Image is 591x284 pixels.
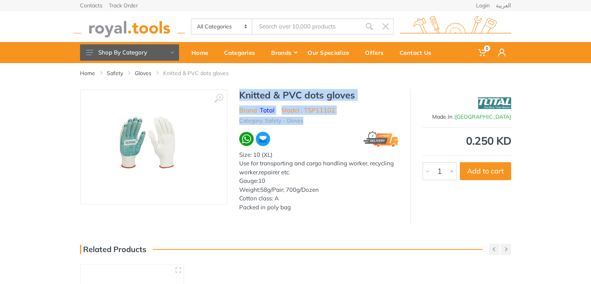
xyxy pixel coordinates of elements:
a: Gloves [135,69,151,77]
select: Category [191,19,252,34]
a: Home [186,42,219,63]
nav: breadcrumb [80,69,511,77]
img: royal.tools Logo [74,16,185,37]
a: Home [80,69,95,77]
a: Categories [219,42,266,63]
img: ma.webp [255,131,271,147]
a: Contact Us [394,42,442,63]
div: Our Specialize [302,44,360,61]
img: express.png [363,131,398,147]
a: Our Specialize [302,42,360,63]
h3: Related Products [80,245,146,254]
button: Add to cart [460,162,511,180]
a: Track Order [109,3,138,8]
li: Brand : [239,105,275,115]
a: 0 [473,42,492,63]
li: Knitted & PVC dots gloves [163,69,240,77]
a: Safety [107,69,123,77]
a: Offers [360,42,394,63]
a: العربية [496,3,511,8]
input: Site search [252,18,361,35]
div: Home [186,44,219,61]
div: 0.250 KD [422,135,511,146]
a: Login [476,3,490,8]
img: royal.tools Logo [400,16,511,37]
h1: Knitted & PVC dots gloves [239,89,398,101]
div: Made In : [422,113,511,121]
div: Contact Us [394,44,442,61]
div: Offers [360,44,394,61]
div: Brands [266,44,302,61]
span: [GEOGRAPHIC_DATA] [455,113,511,120]
img: Total [478,93,511,113]
li: Category: Safety - Gloves [239,117,303,125]
img: Royal Tools - Knitted & PVC dots gloves [92,98,215,196]
a: Contacts [80,3,103,8]
a: Total [260,106,275,114]
li: Model : TSP11102 [282,105,335,115]
div: Categories [219,44,266,61]
img: wa.webp [239,132,254,146]
div: Size: 10 (XL) Use for transporting and cargo handling worker, recycling worker,repairer etc. Gaug... [239,151,398,212]
span: 0 [484,46,490,51]
button: Shop By Category [80,44,179,61]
